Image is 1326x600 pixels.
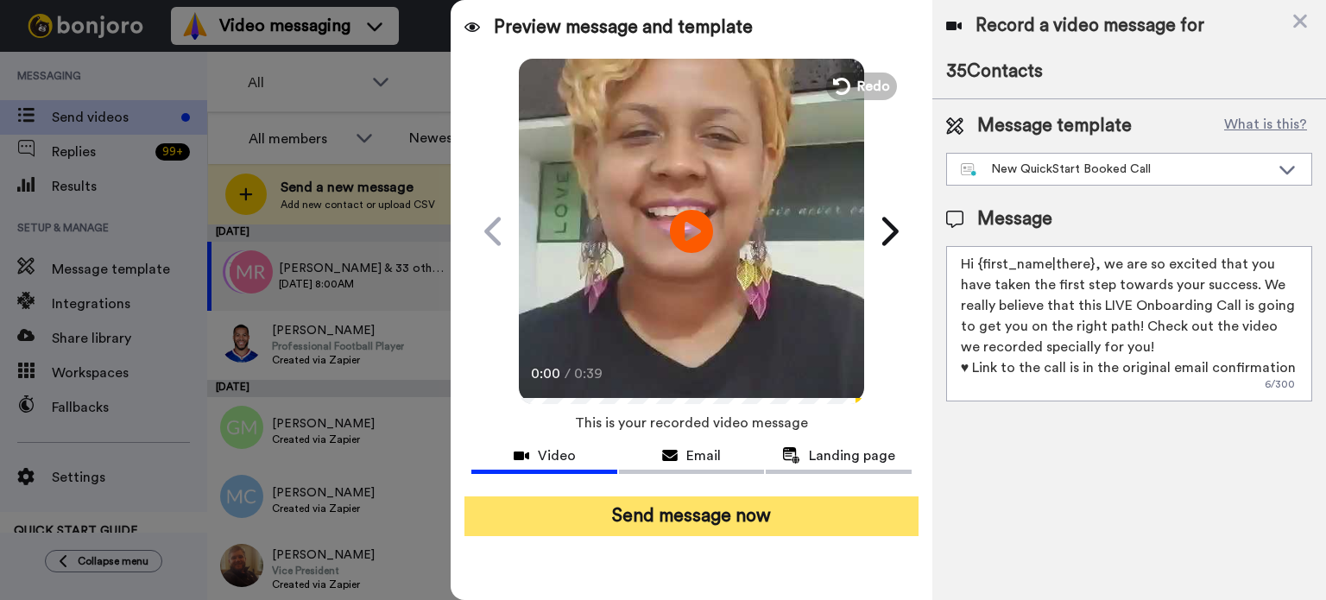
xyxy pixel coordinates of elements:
[961,161,1270,178] div: New QuickStart Booked Call
[574,363,604,384] span: 0:39
[538,445,576,466] span: Video
[946,246,1312,401] textarea: Hi {first_name|there}, we are so excited that you have taken the first step towards your success....
[1219,113,1312,139] button: What is this?
[575,404,808,442] span: This is your recorded video message
[565,363,571,384] span: /
[531,363,561,384] span: 0:00
[464,496,919,536] button: Send message now
[809,445,895,466] span: Landing page
[977,206,1052,232] span: Message
[977,113,1132,139] span: Message template
[686,445,721,466] span: Email
[961,163,977,177] img: nextgen-template.svg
